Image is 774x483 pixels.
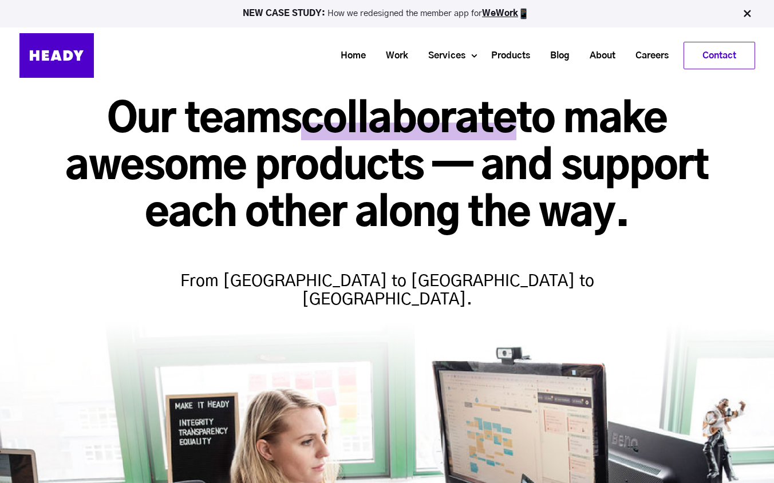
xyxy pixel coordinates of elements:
a: Services [414,45,471,66]
a: Blog [536,45,575,66]
a: About [575,45,621,66]
img: Close Bar [741,8,753,19]
a: WeWork [482,9,518,18]
p: How we redesigned the member app for [5,8,769,19]
h4: From [GEOGRAPHIC_DATA] to [GEOGRAPHIC_DATA] to [GEOGRAPHIC_DATA]. [164,250,610,309]
a: Products [477,45,536,66]
span: collaborate [301,100,516,140]
a: Home [326,45,372,66]
img: Heady_Logo_Web-01 (1) [19,33,94,78]
a: Work [372,45,414,66]
a: Contact [684,42,755,69]
div: Navigation Menu [105,42,755,69]
img: app emoji [518,8,530,19]
strong: NEW CASE STUDY: [243,9,327,18]
a: Careers [621,45,674,66]
h1: Our teams to make awesome products — and support each other along the way. [19,97,755,238]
